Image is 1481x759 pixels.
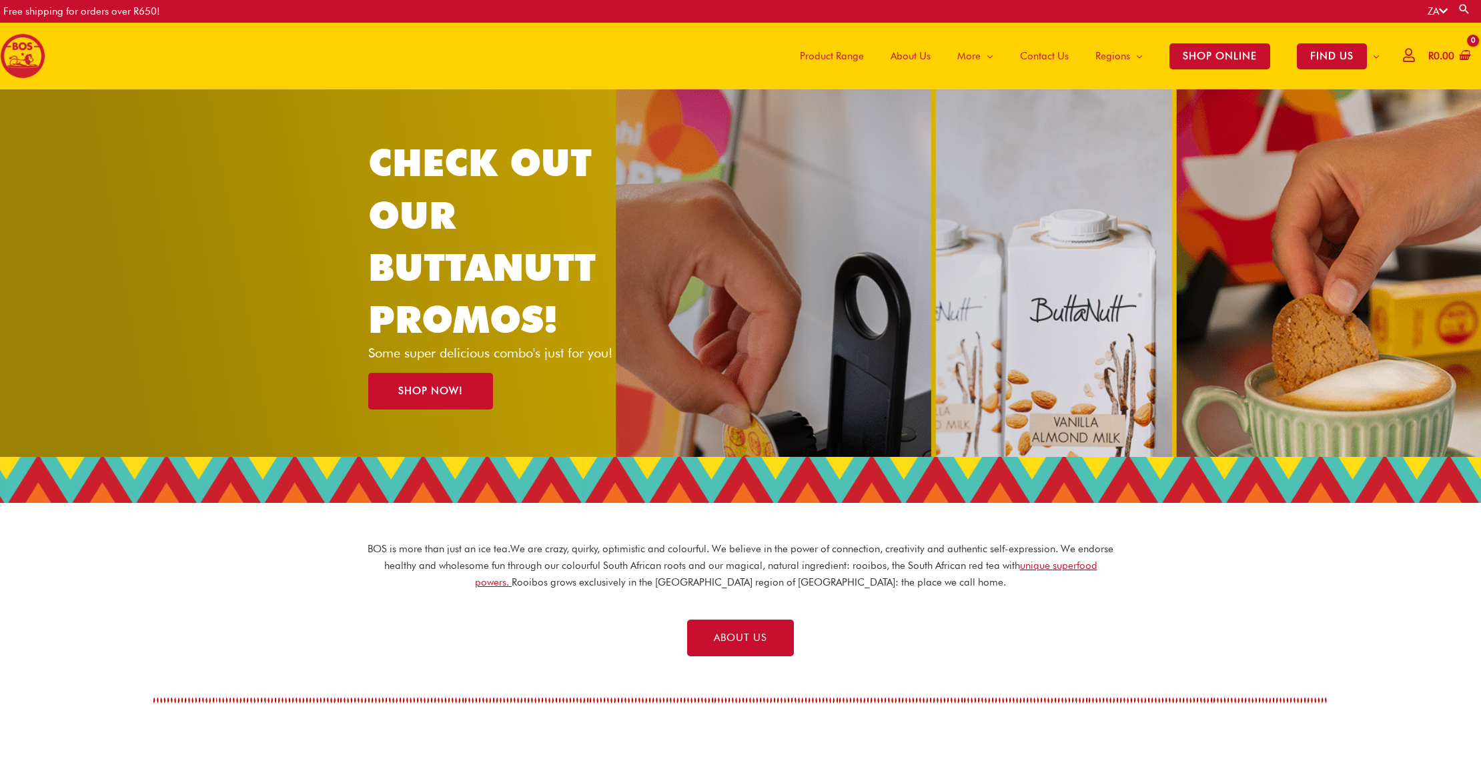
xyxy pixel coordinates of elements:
a: SHOP ONLINE [1156,23,1284,89]
p: BOS is more than just an ice tea. We are crazy, quirky, optimistic and colourful. We believe in t... [367,541,1114,590]
a: CHECK OUT OUR BUTTANUTT PROMOS! [368,140,596,341]
a: Product Range [787,23,877,89]
a: About Us [877,23,944,89]
a: unique superfood powers. [475,560,1097,588]
span: Regions [1095,36,1130,76]
span: ABOUT US [714,633,767,643]
a: SHOP NOW! [368,373,493,410]
nav: Site Navigation [777,23,1393,89]
p: Some super delicious combo's just for you! [368,346,636,359]
span: SHOP ONLINE [1169,43,1270,69]
span: R [1428,50,1434,62]
a: More [944,23,1007,89]
a: ZA [1428,5,1448,17]
span: Product Range [800,36,864,76]
a: View Shopping Cart, empty [1426,41,1471,71]
a: Regions [1082,23,1156,89]
a: ABOUT US [687,620,794,656]
span: SHOP NOW! [398,386,463,396]
span: Contact Us [1020,36,1069,76]
span: About Us [891,36,931,76]
a: Contact Us [1007,23,1082,89]
span: FIND US [1297,43,1367,69]
span: More [957,36,981,76]
bdi: 0.00 [1428,50,1454,62]
a: Search button [1458,3,1471,15]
